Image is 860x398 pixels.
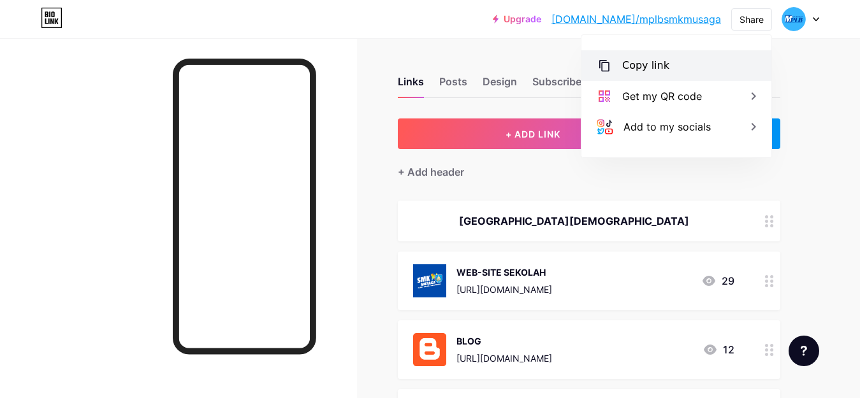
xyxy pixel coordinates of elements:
div: Posts [439,74,467,97]
span: + ADD LINK [506,129,560,139]
div: Subscribers [532,74,591,97]
div: Get my QR code [622,89,702,104]
div: [URL][DOMAIN_NAME] [456,283,552,296]
div: Design [483,74,517,97]
div: 29 [701,273,734,288]
div: Share [740,13,764,26]
div: [URL][DOMAIN_NAME] [456,352,552,365]
div: Links [398,74,424,97]
img: BLOG [413,333,446,366]
a: Upgrade [493,14,541,24]
button: + ADD LINK [398,118,669,149]
div: [GEOGRAPHIC_DATA][DEMOGRAPHIC_DATA] [413,213,734,229]
div: BLOG [456,334,552,348]
div: + Add header [398,164,464,180]
img: WEB-SITE SEKOLAH [413,264,446,297]
div: 12 [703,342,734,357]
div: Add to my socials [623,119,711,134]
a: [DOMAIN_NAME]/mplbsmkmusaga [551,11,721,27]
div: Copy link [622,58,669,73]
img: mplbsmkmusaga [782,7,806,31]
div: WEB-SITE SEKOLAH [456,266,552,279]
